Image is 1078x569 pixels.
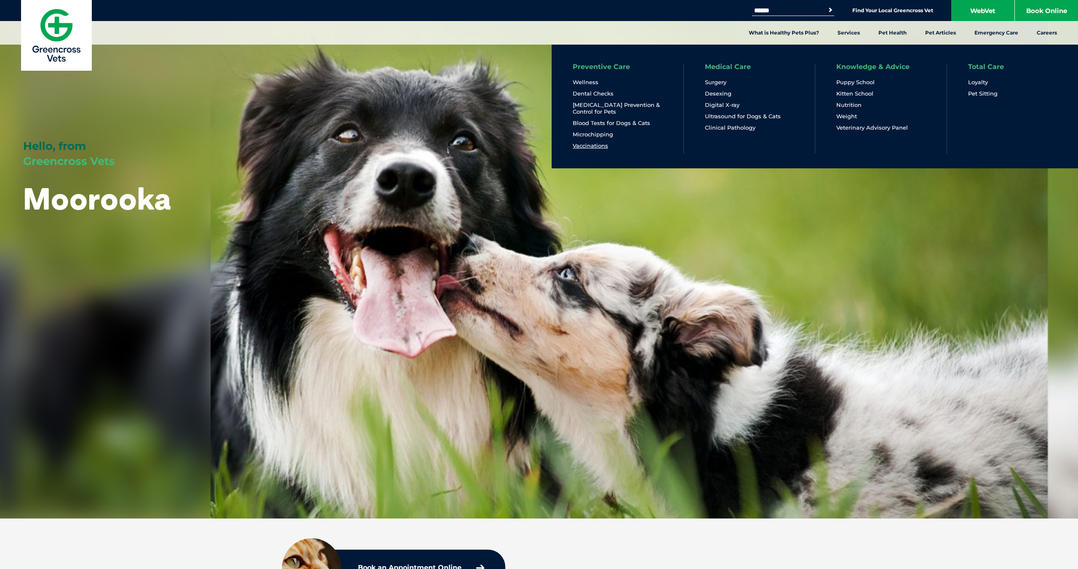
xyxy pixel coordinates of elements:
[968,64,1004,70] a: Total Care
[573,64,630,70] a: Preventive Care
[705,124,755,131] a: Clinical Pathology
[836,90,873,97] a: Kitten School
[23,139,86,153] span: Hello, from
[573,120,650,127] a: Blood Tests for Dogs & Cats
[705,101,739,109] a: Digital X-ray
[573,90,614,97] a: Dental Checks
[705,90,731,97] a: Desexing
[916,21,965,45] a: Pet Articles
[705,79,726,86] a: Surgery
[836,113,857,120] a: Weight
[573,142,608,149] a: Vaccinations
[573,79,598,86] a: Wellness
[573,131,613,138] a: Microchipping
[965,21,1027,45] a: Emergency Care
[828,21,869,45] a: Services
[739,21,828,45] a: What is Healthy Pets Plus?
[705,64,751,70] a: Medical Care
[573,101,662,115] a: [MEDICAL_DATA] Prevention & Control for Pets
[826,6,835,14] button: Search
[968,90,998,97] a: Pet Sitting
[23,154,115,168] span: Greencross Vets
[852,7,933,14] a: Find Your Local Greencross Vet
[836,124,908,131] a: Veterinary Advisory Panel
[705,113,781,120] a: Ultrasound for Dogs & Cats
[968,79,988,86] a: Loyalty
[1027,21,1066,45] a: Careers
[836,64,910,70] a: Knowledge & Advice
[23,182,171,215] h1: Moorooka
[869,21,916,45] a: Pet Health
[836,101,862,109] a: Nutrition
[836,79,875,86] a: Puppy School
